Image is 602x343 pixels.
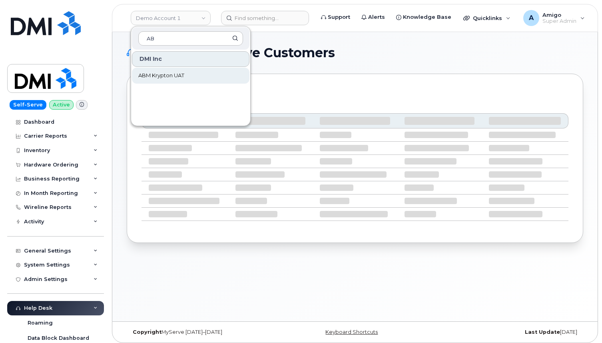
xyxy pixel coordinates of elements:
[127,329,279,335] div: MyServe [DATE]–[DATE]
[133,329,161,335] strong: Copyright
[325,329,378,335] a: Keyboard Shortcuts
[138,72,184,80] span: ABM Krypton UAT
[132,68,249,84] a: ABM Krypton UAT
[138,31,243,46] input: Search
[431,329,583,335] div: [DATE]
[525,329,560,335] strong: Last Update
[132,51,249,67] div: DMI Inc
